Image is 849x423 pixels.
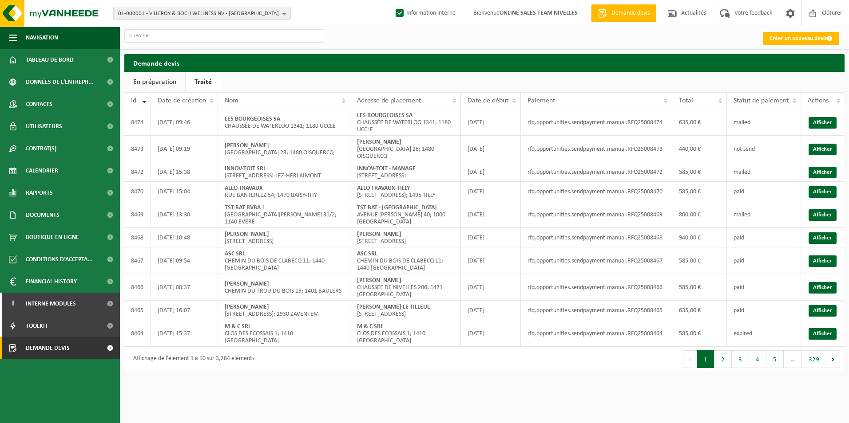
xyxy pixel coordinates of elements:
[734,258,744,264] span: paid
[26,71,94,93] span: Données de l'entrepr...
[609,9,652,18] span: Demande devis
[357,277,401,284] strong: [PERSON_NAME]
[809,117,837,129] a: Afficher
[683,350,697,368] button: Previous
[461,301,521,320] td: [DATE]
[679,97,693,104] span: Total
[113,7,291,20] button: 01-000001 - VILLEROY & BOCH WELLNESS NV - [GEOGRAPHIC_DATA]
[151,136,218,162] td: [DATE] 09:19
[357,165,416,172] strong: INNOV-TOIT - MANAGE
[357,323,383,330] strong: M & C SRL
[521,228,672,247] td: rfq.opportunities.sendpayment.manual.RFQ25008468
[124,320,151,347] td: 8464
[809,282,837,294] a: Afficher
[350,301,461,320] td: [STREET_ADDRESS]
[672,274,727,301] td: 585,00 €
[124,54,845,71] h2: Demande devis
[225,165,266,172] strong: INNOV-TOIT SRL
[225,185,263,192] strong: ALLO TRAVAUX
[784,350,802,368] span: …
[151,162,218,182] td: [DATE] 15:38
[357,304,430,310] strong: [PERSON_NAME] LE TILLEUL
[521,201,672,228] td: rfq.opportunities.sendpayment.manual.RFQ25008469
[591,4,656,22] a: Demande devis
[672,201,727,228] td: 800,00 €
[124,162,151,182] td: 8472
[26,93,52,115] span: Contacts
[218,182,350,201] td: RUE BANTERLEZ 54; 1470 BAISY-THY
[461,109,521,136] td: [DATE]
[26,27,58,49] span: Navigation
[26,248,93,270] span: Conditions d'accepta...
[26,182,53,204] span: Rapports
[26,270,77,293] span: Financial History
[151,274,218,301] td: [DATE] 08:37
[218,162,350,182] td: [STREET_ADDRESS]-LEZ-HERLAIMONT
[225,116,280,122] strong: LES BOURGEOISES SA
[461,201,521,228] td: [DATE]
[218,301,350,320] td: [STREET_ADDRESS]; 1930 ZAVENTEM
[734,211,750,218] span: mailed
[468,97,508,104] span: Date de début
[151,228,218,247] td: [DATE] 10:48
[528,97,555,104] span: Paiement
[225,142,269,149] strong: [PERSON_NAME]
[357,231,401,238] strong: [PERSON_NAME]
[218,136,350,162] td: [GEOGRAPHIC_DATA] 28; 1480 OISQUERCQ
[350,320,461,347] td: CLOS DES ECOSSAIS 1; 1410 [GEOGRAPHIC_DATA]
[357,112,413,119] strong: LES BOURGEOISES SA
[521,247,672,274] td: rfq.opportunities.sendpayment.manual.RFQ25008467
[218,320,350,347] td: CLOS DES ECOSSAIS 1; 1410 [GEOGRAPHIC_DATA]
[26,315,48,337] span: Toolkit
[461,136,521,162] td: [DATE]
[26,337,70,359] span: Demande devis
[124,136,151,162] td: 8473
[124,201,151,228] td: 8469
[809,232,837,244] a: Afficher
[124,228,151,247] td: 8468
[809,328,837,340] a: Afficher
[357,139,401,145] strong: [PERSON_NAME]
[734,169,750,176] span: mailed
[766,350,784,368] button: 5
[802,350,826,368] button: 329
[218,109,350,136] td: CHAUSSÉE DE WATERLOO 1341; 1180 UCCLE
[763,32,839,45] a: Créer un nouveau devis
[218,247,350,274] td: CHEMIN DU BOIS DE CLABECQ 11; 1440 [GEOGRAPHIC_DATA]
[151,109,218,136] td: [DATE] 09:46
[461,228,521,247] td: [DATE]
[124,109,151,136] td: 8474
[26,160,58,182] span: Calendrier
[357,97,421,104] span: Adresse de placement
[749,350,766,368] button: 4
[151,247,218,274] td: [DATE] 09:54
[672,162,727,182] td: 585,00 €
[350,182,461,201] td: [STREET_ADDRESS]; 1495 TILLY
[26,115,62,137] span: Utilisateurs
[500,10,578,16] strong: ONLINE SALES TEAM NIVELLES
[124,29,324,43] input: Chercher
[151,182,218,201] td: [DATE] 15:04
[461,247,521,274] td: [DATE]
[118,7,279,20] span: 01-000001 - VILLEROY & BOCH WELLNESS NV - [GEOGRAPHIC_DATA]
[225,251,245,257] strong: ASC SRL
[394,7,456,20] label: Information interne
[734,188,744,195] span: paid
[151,320,218,347] td: [DATE] 15:37
[672,136,727,162] td: 440,00 €
[357,204,437,211] strong: TST BAT - [GEOGRAPHIC_DATA]
[672,228,727,247] td: 940,00 €
[521,109,672,136] td: rfq.opportunities.sendpayment.manual.RFQ25008474
[218,274,350,301] td: CHEMIN DU TROU DU BOIS 19; 1401 BAULERS
[225,323,251,330] strong: M & C SRL
[809,209,837,221] a: Afficher
[808,97,829,104] span: Actions
[350,247,461,274] td: CHEMIN DU BOIS DE CLABECQ 11; 1440 [GEOGRAPHIC_DATA]
[672,320,727,347] td: 585,00 €
[350,274,461,301] td: CHAUSSEE DE NIVELLES 206; 1471 [GEOGRAPHIC_DATA]
[131,97,136,104] span: Id
[26,137,56,160] span: Contrat(s)
[124,182,151,201] td: 8470
[225,304,269,310] strong: [PERSON_NAME]
[26,226,79,248] span: Boutique en ligne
